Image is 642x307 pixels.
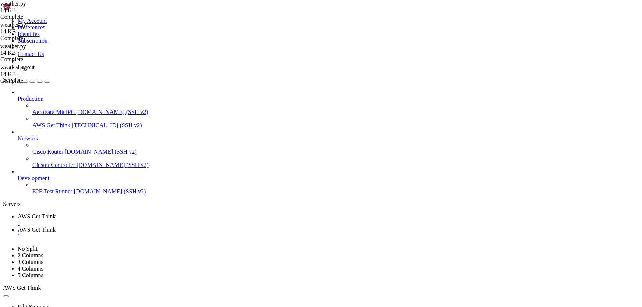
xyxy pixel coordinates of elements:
[0,71,74,78] div: 14 KB
[0,64,74,78] span: weather.py
[0,28,74,35] div: 14 KB
[0,50,74,56] div: 14 KB
[0,43,74,56] span: weather.py
[0,56,74,63] div: Complete
[0,35,74,42] div: Complete
[0,0,26,7] span: weather.py
[0,22,26,28] span: weather.py
[0,43,26,49] span: weather.py
[0,7,74,14] div: 14 KB
[0,14,74,20] div: Complete
[0,22,74,35] span: weather.py
[0,0,74,14] span: weather.py
[0,64,26,71] span: weather.py
[0,78,74,84] div: Complete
